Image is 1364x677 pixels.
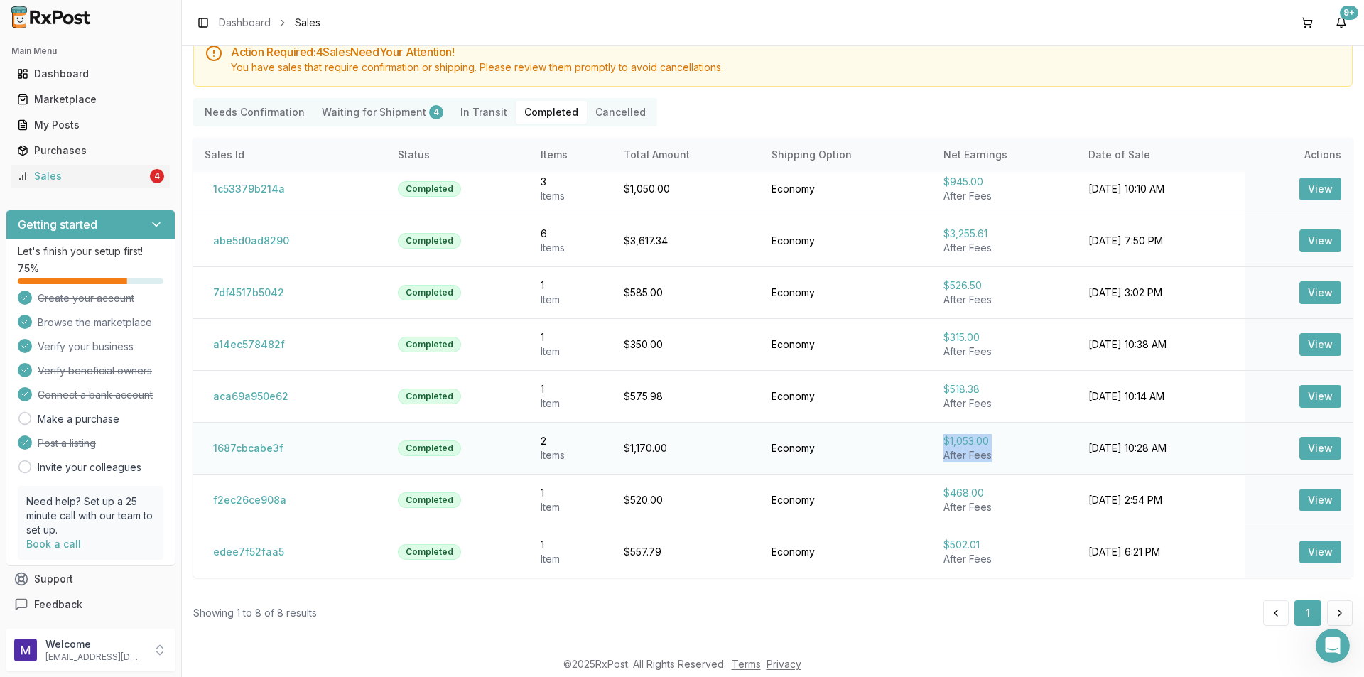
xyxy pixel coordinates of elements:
[943,345,1065,359] div: After Fees
[624,234,749,248] div: $3,617.34
[231,60,1341,75] div: You have sales that require confirmation or shipping. Please review them promptly to avoid cancel...
[624,441,749,455] div: $1,170.00
[1088,493,1234,507] div: [DATE] 2:54 PM
[429,105,443,119] div: 4
[1299,385,1341,408] button: View
[17,143,164,158] div: Purchases
[6,114,175,136] button: My Posts
[6,566,175,592] button: Support
[1088,182,1234,196] div: [DATE] 10:10 AM
[541,278,601,293] div: 1
[943,500,1065,514] div: After Fees
[541,293,601,307] div: Item
[17,67,164,81] div: Dashboard
[17,169,147,183] div: Sales
[38,412,119,426] a: Make a purchase
[398,337,461,352] div: Completed
[541,189,601,203] div: Item s
[943,330,1065,345] div: $315.00
[1299,229,1341,252] button: View
[624,286,749,300] div: $585.00
[1088,441,1234,455] div: [DATE] 10:28 AM
[205,281,293,304] button: 7df4517b5042
[38,340,134,354] span: Verify your business
[541,330,601,345] div: 1
[1245,138,1353,172] th: Actions
[541,241,601,255] div: Item s
[38,291,134,305] span: Create your account
[398,285,461,300] div: Completed
[943,293,1065,307] div: After Fees
[313,101,452,124] button: Waiting for Shipment
[624,493,749,507] div: $520.00
[529,138,612,172] th: Items
[398,181,461,197] div: Completed
[1340,6,1358,20] div: 9+
[1077,138,1245,172] th: Date of Sale
[398,389,461,404] div: Completed
[732,658,761,670] a: Terms
[11,45,170,57] h2: Main Menu
[943,227,1065,241] div: $3,255.61
[18,261,39,276] span: 75 %
[6,88,175,111] button: Marketplace
[18,216,97,233] h3: Getting started
[943,189,1065,203] div: After Fees
[6,139,175,162] button: Purchases
[943,538,1065,552] div: $502.01
[772,337,921,352] div: Economy
[45,651,144,663] p: [EMAIL_ADDRESS][DOMAIN_NAME]
[772,493,921,507] div: Economy
[6,6,97,28] img: RxPost Logo
[1330,11,1353,34] button: 9+
[26,494,155,537] p: Need help? Set up a 25 minute call with our team to set up.
[943,278,1065,293] div: $526.50
[205,178,293,200] button: 1c53379b214a
[38,315,152,330] span: Browse the marketplace
[767,658,801,670] a: Privacy
[624,337,749,352] div: $350.00
[205,541,293,563] button: edee7f52faa5
[943,396,1065,411] div: After Fees
[6,165,175,188] button: Sales4
[516,101,587,124] button: Completed
[772,182,921,196] div: Economy
[205,437,292,460] button: 1687cbcabe3f
[452,101,516,124] button: In Transit
[196,101,313,124] button: Needs Confirmation
[541,345,601,359] div: Item
[541,382,601,396] div: 1
[398,440,461,456] div: Completed
[772,286,921,300] div: Economy
[1088,234,1234,248] div: [DATE] 7:50 PM
[943,382,1065,396] div: $518.38
[1088,337,1234,352] div: [DATE] 10:38 AM
[943,241,1065,255] div: After Fees
[943,434,1065,448] div: $1,053.00
[541,175,601,189] div: 3
[624,389,749,404] div: $575.98
[386,138,530,172] th: Status
[219,16,271,30] a: Dashboard
[150,169,164,183] div: 4
[587,101,654,124] button: Cancelled
[11,87,170,112] a: Marketplace
[1299,489,1341,511] button: View
[624,545,749,559] div: $557.79
[38,388,153,402] span: Connect a bank account
[45,637,144,651] p: Welcome
[943,486,1065,500] div: $468.00
[541,552,601,566] div: Item
[541,227,601,241] div: 6
[11,138,170,163] a: Purchases
[26,538,81,550] a: Book a call
[6,592,175,617] button: Feedback
[932,138,1076,172] th: Net Earnings
[14,639,37,661] img: User avatar
[17,92,164,107] div: Marketplace
[193,138,386,172] th: Sales Id
[772,389,921,404] div: Economy
[398,233,461,249] div: Completed
[772,441,921,455] div: Economy
[943,552,1065,566] div: After Fees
